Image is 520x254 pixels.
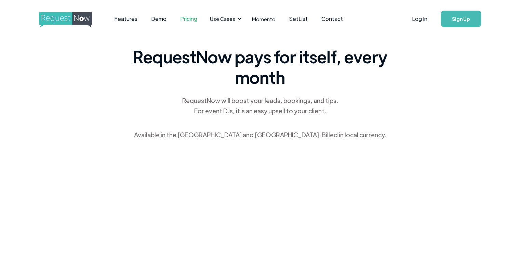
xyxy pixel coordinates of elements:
div: Use Cases [206,8,243,29]
a: Momento [245,9,282,29]
a: Sign Up [441,11,481,27]
a: Demo [144,8,173,29]
img: requestnow logo [39,12,105,28]
span: RequestNow pays for itself, every month [130,46,390,87]
a: Features [107,8,144,29]
a: home [39,12,90,26]
div: Use Cases [210,15,235,23]
a: Pricing [173,8,204,29]
a: Log In [405,7,434,31]
div: RequestNow will boost your leads, bookings, and tips. For event DJs, it's an easy upsell to your ... [182,96,339,116]
div: Available in the [GEOGRAPHIC_DATA] and [GEOGRAPHIC_DATA]. Billed in local currency. [134,130,386,140]
a: SetList [282,8,315,29]
a: Contact [315,8,350,29]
